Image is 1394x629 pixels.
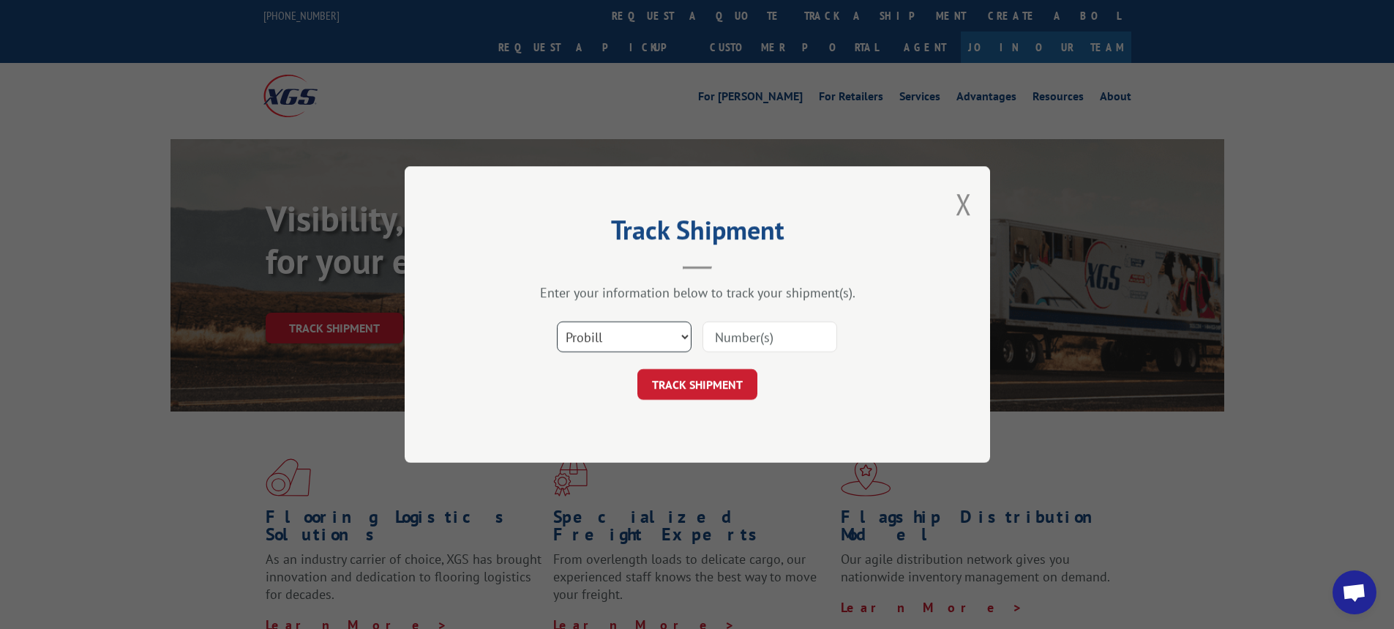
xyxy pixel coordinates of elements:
[478,284,917,301] div: Enter your information below to track your shipment(s).
[956,185,972,223] button: Close modal
[637,369,757,400] button: TRACK SHIPMENT
[702,321,837,352] input: Number(s)
[1333,570,1376,614] div: Open chat
[478,220,917,247] h2: Track Shipment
